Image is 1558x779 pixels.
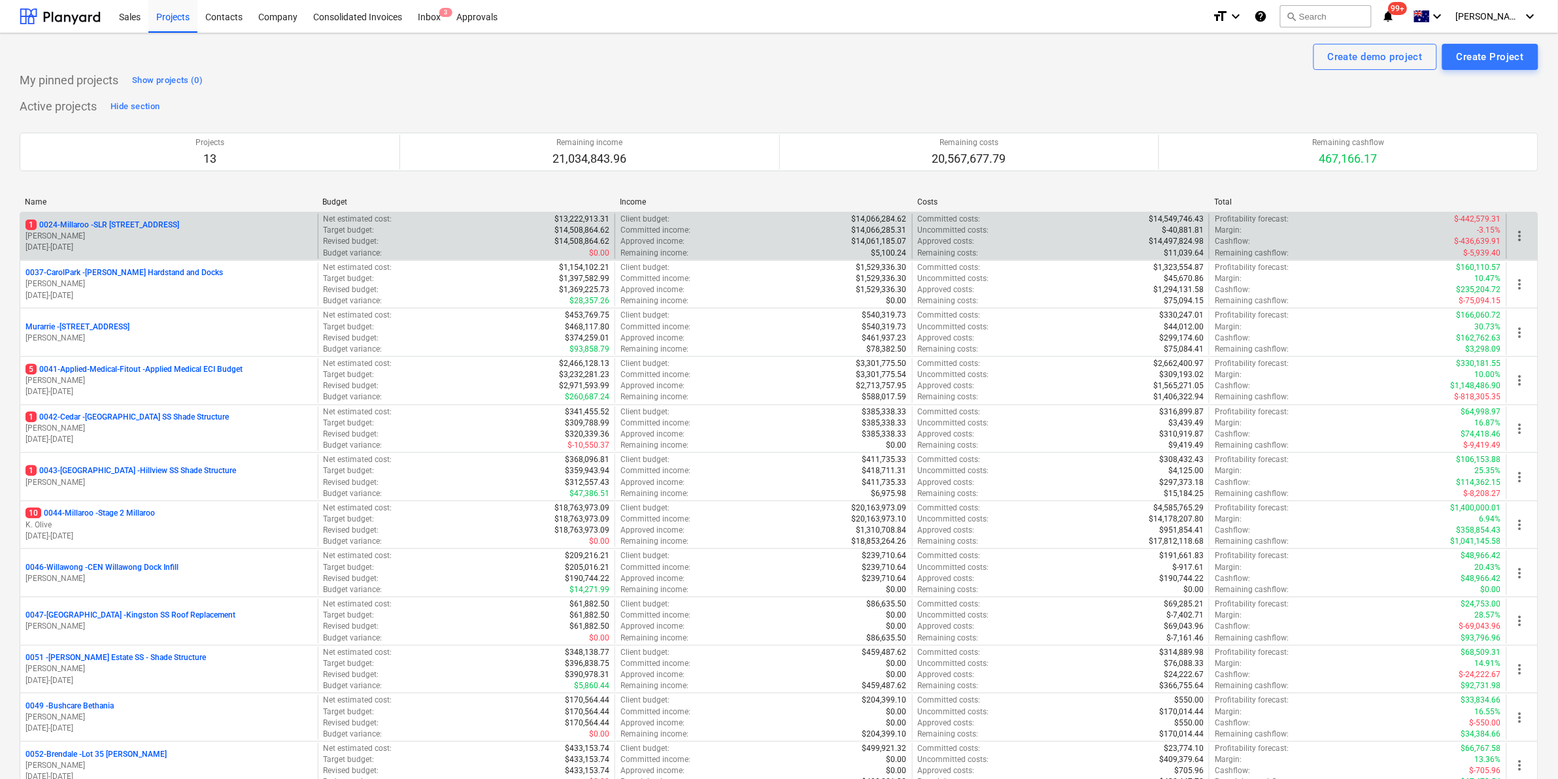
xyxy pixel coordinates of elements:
[917,197,1204,207] div: Costs
[1466,344,1501,355] p: $3,298.09
[887,440,907,451] p: $0.00
[195,151,224,167] p: 13
[25,267,313,301] div: 0037-CarolPark -[PERSON_NAME] Hardstand and Docks[PERSON_NAME][DATE]-[DATE]
[1215,358,1289,369] p: Profitability forecast :
[918,344,979,355] p: Remaining costs :
[620,236,685,247] p: Approved income :
[1168,440,1204,451] p: $9,419.49
[25,423,313,434] p: [PERSON_NAME]
[1215,197,1502,207] div: Total
[918,454,981,465] p: Committed costs :
[1168,418,1204,429] p: $3,439.49
[1164,295,1204,307] p: $75,094.15
[1464,488,1501,499] p: $-8,208.27
[918,440,979,451] p: Remaining costs :
[918,295,979,307] p: Remaining costs :
[918,333,975,344] p: Approved costs :
[1457,310,1501,321] p: $166,060.72
[1457,284,1501,295] p: $235,204.72
[620,465,690,476] p: Committed income :
[918,262,981,273] p: Committed costs :
[887,295,907,307] p: $0.00
[1215,418,1242,429] p: Margin :
[1215,333,1250,344] p: Cashflow :
[1215,310,1289,321] p: Profitability forecast :
[324,503,392,514] p: Net estimated cost :
[589,248,609,259] p: $0.00
[25,477,313,488] p: [PERSON_NAME]
[25,267,223,278] p: 0037-CarolPark - [PERSON_NAME] Hardstand and Docks
[324,262,392,273] p: Net estimated cost :
[25,652,313,686] div: 0051 -[PERSON_NAME] Estate SS - Shade Structure[PERSON_NAME][DATE]-[DATE]
[1159,454,1204,465] p: $308,432.43
[25,562,313,584] div: 0046-Willawong -CEN Willawong Dock Infill[PERSON_NAME]
[918,380,975,391] p: Approved costs :
[1153,503,1204,514] p: $4,585,765.29
[862,391,907,403] p: $588,017.59
[1164,273,1204,284] p: $45,670.86
[620,284,685,295] p: Approved income :
[620,273,690,284] p: Committed income :
[856,262,907,273] p: $1,529,336.30
[1312,137,1384,148] p: Remaining cashflow
[1455,391,1501,403] p: $-818,305.35
[324,440,382,451] p: Budget variance :
[620,440,688,451] p: Remaining income :
[1313,44,1437,70] button: Create demo project
[25,531,313,542] p: [DATE] - [DATE]
[856,358,907,369] p: $3,301,775.50
[1153,380,1204,391] p: $1,565,271.05
[324,310,392,321] p: Net estimated cost :
[1149,236,1204,247] p: $14,497,824.98
[1215,284,1250,295] p: Cashflow :
[1164,248,1204,259] p: $11,039.64
[1164,488,1204,499] p: $15,184.25
[1215,406,1289,418] p: Profitability forecast :
[324,488,382,499] p: Budget variance :
[25,364,313,397] div: 50041-Applied-Medical-Fitout -Applied Medical ECI Budget[PERSON_NAME][DATE]-[DATE]
[918,322,989,333] p: Uncommitted costs :
[559,284,609,295] p: $1,369,225.73
[1461,406,1501,418] p: $64,998.97
[324,236,379,247] p: Revised budget :
[862,454,907,465] p: $411,735.33
[25,386,313,397] p: [DATE] - [DATE]
[565,310,609,321] p: $453,769.75
[25,322,313,344] div: Murarrie -[STREET_ADDRESS][PERSON_NAME]
[1215,322,1242,333] p: Margin :
[1389,2,1408,15] span: 99+
[324,406,392,418] p: Net estimated cost :
[1254,8,1267,24] i: Knowledge base
[918,418,989,429] p: Uncommitted costs :
[856,284,907,295] p: $1,529,336.30
[324,248,382,259] p: Budget variance :
[620,380,685,391] p: Approved income :
[852,214,907,225] p: $14,066,284.62
[862,310,907,321] p: $540,319.73
[862,429,907,440] p: $385,338.33
[1475,369,1501,380] p: 10.00%
[569,344,609,355] p: $93,858.79
[25,412,229,423] p: 0042-Cedar - [GEOGRAPHIC_DATA] SS Shade Structure
[565,406,609,418] p: $341,455.52
[1512,757,1528,773] span: more_vert
[25,652,206,663] p: 0051 - [PERSON_NAME] Estate SS - Shade Structure
[918,236,975,247] p: Approved costs :
[1228,8,1244,24] i: keyboard_arrow_down
[25,663,313,674] p: [PERSON_NAME]
[324,477,379,488] p: Revised budget :
[620,310,669,321] p: Client budget :
[1312,151,1384,167] p: 467,166.17
[918,503,981,514] p: Committed costs :
[25,760,313,771] p: [PERSON_NAME]
[1430,8,1446,24] i: keyboard_arrow_down
[565,429,609,440] p: $320,339.36
[620,344,688,355] p: Remaining income :
[620,225,690,236] p: Committed income :
[620,369,690,380] p: Committed income :
[852,236,907,247] p: $14,061,185.07
[25,322,129,333] p: Murarrie - [STREET_ADDRESS]
[554,214,609,225] p: $13,222,913.31
[620,358,669,369] p: Client budget :
[25,610,235,621] p: 0047-[GEOGRAPHIC_DATA] - Kingston SS Roof Replacement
